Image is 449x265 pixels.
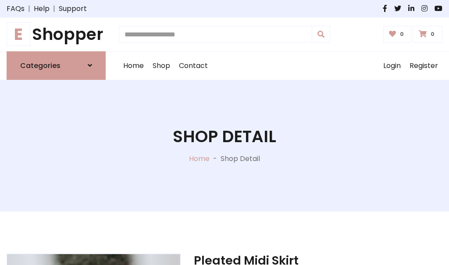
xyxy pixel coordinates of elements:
[405,52,442,80] a: Register
[7,25,106,44] a: EShopper
[7,22,30,46] span: E
[175,52,212,80] a: Contact
[221,154,260,164] p: Shop Detail
[7,25,106,44] h1: Shopper
[210,154,221,164] p: -
[59,4,87,14] a: Support
[148,52,175,80] a: Shop
[25,4,34,14] span: |
[189,154,210,164] a: Home
[7,4,25,14] a: FAQs
[50,4,59,14] span: |
[119,52,148,80] a: Home
[7,51,106,80] a: Categories
[413,26,442,43] a: 0
[20,61,61,70] h6: Categories
[34,4,50,14] a: Help
[383,26,412,43] a: 0
[173,127,276,147] h1: Shop Detail
[379,52,405,80] a: Login
[428,30,437,38] span: 0
[398,30,406,38] span: 0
